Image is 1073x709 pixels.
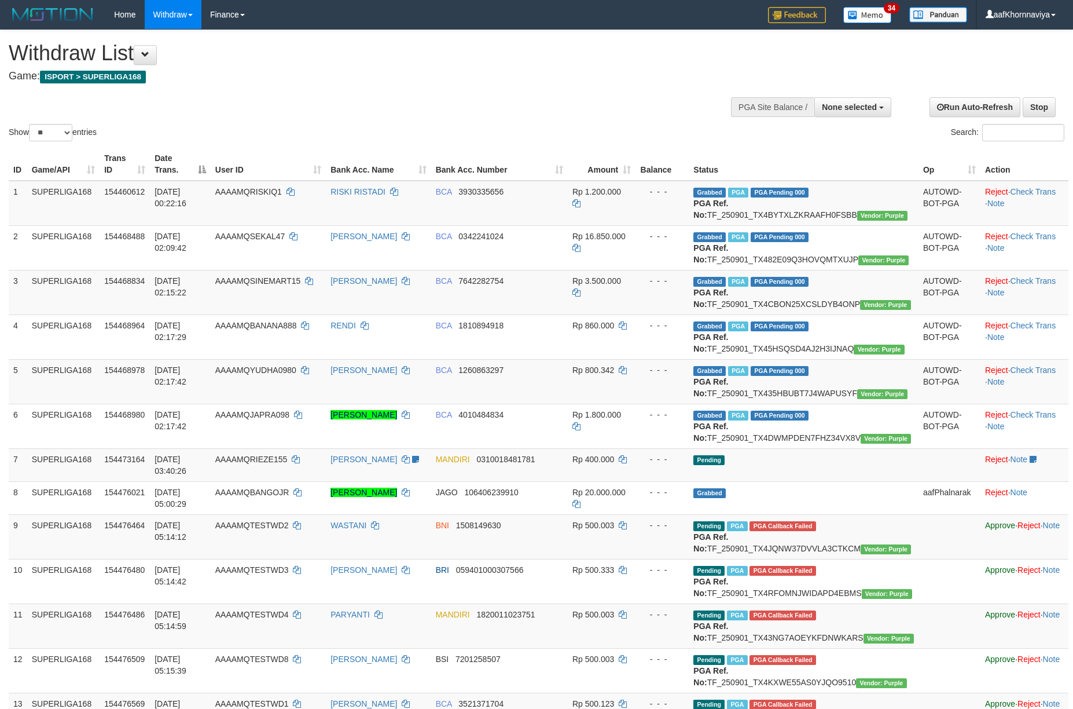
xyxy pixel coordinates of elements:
span: 154476464 [104,521,145,530]
span: [DATE] 03:40:26 [155,455,186,476]
span: PGA Pending [751,232,809,242]
a: Reject [985,232,1008,241]
span: Grabbed [693,366,726,376]
span: 154468964 [104,321,145,330]
td: 10 [9,559,27,604]
div: PGA Site Balance / [731,97,814,117]
a: Note [1043,699,1060,708]
span: [DATE] 02:15:22 [155,276,186,297]
span: [DATE] 02:17:42 [155,410,186,431]
span: Vendor URL: https://trx4.1velocity.biz [857,211,907,221]
span: Grabbed [693,488,726,498]
span: [DATE] 05:14:12 [155,521,186,542]
td: TF_250901_TX435HBUBT7J4WAPUSYF [689,359,918,404]
th: Balance [635,148,689,181]
td: 12 [9,648,27,693]
span: AAAAMQRIEZE155 [215,455,288,464]
a: Note [1010,455,1028,464]
td: SUPERLIGA168 [27,514,100,559]
td: TF_250901_TX43NG7AOEYKFDNWKARS [689,604,918,648]
div: - - - [640,520,684,531]
th: Action [980,148,1068,181]
span: Pending [693,521,725,531]
td: SUPERLIGA168 [27,225,100,270]
span: [DATE] 00:22:16 [155,187,186,208]
a: Check Trans [1010,276,1056,286]
td: 5 [9,359,27,404]
a: Reject [1017,610,1041,619]
b: PGA Ref. No: [693,332,728,353]
div: - - - [640,186,684,198]
a: Reject [985,410,1008,419]
span: AAAAMQYUDHA0980 [215,366,296,375]
a: Check Trans [1010,321,1056,330]
span: Marked by aafchoeunmanni [728,366,748,376]
select: Showentries [29,124,72,141]
span: AAAAMQBANANA888 [215,321,297,330]
span: 154460612 [104,187,145,196]
td: SUPERLIGA168 [27,181,100,226]
a: WASTANI [330,521,366,530]
div: - - - [640,487,684,498]
span: AAAAMQSINEMART15 [215,276,301,286]
span: 34 [884,3,899,13]
td: 1 [9,181,27,226]
td: AUTOWD-BOT-PGA [918,225,980,270]
span: [DATE] 05:14:59 [155,610,186,631]
div: - - - [640,564,684,576]
div: - - - [640,320,684,331]
span: Rp 16.850.000 [572,232,626,241]
a: [PERSON_NAME] [330,565,397,575]
a: Reject [985,455,1008,464]
span: Copy 1260863297 to clipboard [458,366,504,375]
span: BCA [436,187,452,196]
span: Marked by aafnonsreyleab [728,277,748,287]
a: RENDI [330,321,356,330]
b: PGA Ref. No: [693,577,728,598]
b: PGA Ref. No: [693,377,728,398]
span: None selected [822,103,877,112]
a: Note [987,243,1005,253]
span: AAAAMQJAPRA098 [215,410,289,419]
label: Show entries [9,124,97,141]
a: Note [1043,521,1060,530]
td: SUPERLIGA168 [27,481,100,514]
span: Vendor URL: https://trx4.1velocity.biz [858,255,909,265]
a: Reject [1017,655,1041,664]
span: PGA Error [749,521,815,531]
div: - - - [640,409,684,421]
a: Reject [1017,699,1041,708]
span: Vendor URL: https://trx4.1velocity.biz [854,345,904,355]
img: Button%20Memo.svg [843,7,892,23]
span: 154468834 [104,276,145,286]
span: Vendor URL: https://trx4.1velocity.biz [857,389,907,399]
span: Rp 400.000 [572,455,614,464]
span: Grabbed [693,277,726,287]
span: Marked by aafchoeunmanni [728,411,748,421]
span: Marked by aafmaleo [727,566,747,576]
td: TF_250901_TX4RFOMNJWIDAPD4EBMS [689,559,918,604]
td: SUPERLIGA168 [27,404,100,448]
span: Rp 1.200.000 [572,187,621,196]
span: JAGO [436,488,458,497]
img: Feedback.jpg [768,7,826,23]
td: 7 [9,448,27,481]
span: PGA Pending [751,411,809,421]
span: PGA Pending [751,188,809,198]
span: AAAAMQTESTWD8 [215,655,289,664]
th: ID [9,148,27,181]
td: 4 [9,315,27,359]
h1: Withdraw List [9,42,704,65]
a: Approve [985,521,1015,530]
a: RISKI RISTADI [330,187,385,196]
a: [PERSON_NAME] [330,366,397,375]
b: PGA Ref. No: [693,288,728,309]
td: · · [980,359,1068,404]
a: Note [1043,610,1060,619]
span: Copy 1820011023751 to clipboard [476,610,535,619]
td: 2 [9,225,27,270]
span: Rp 800.342 [572,366,614,375]
input: Search: [982,124,1064,141]
span: Vendor URL: https://trx4.1velocity.biz [861,544,911,554]
a: Check Trans [1010,410,1056,419]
